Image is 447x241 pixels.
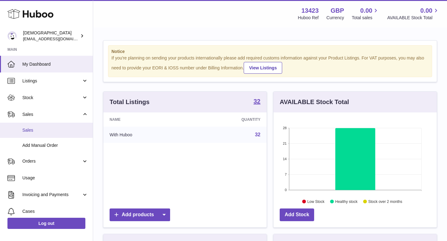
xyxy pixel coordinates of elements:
[298,15,319,21] div: Huboo Ref
[285,173,287,176] text: 7
[22,78,82,84] span: Listings
[244,62,282,74] a: View Listings
[352,15,379,21] span: Total sales
[22,175,88,181] span: Usage
[110,98,150,106] h3: Total Listings
[103,112,189,127] th: Name
[22,95,82,101] span: Stock
[254,98,260,104] strong: 32
[111,49,429,55] strong: Notice
[327,15,344,21] div: Currency
[335,199,358,204] text: Healthy stock
[22,112,82,117] span: Sales
[283,126,287,130] text: 28
[23,30,79,42] div: [DEMOGRAPHIC_DATA]
[22,127,88,133] span: Sales
[368,199,402,204] text: Stock over 2 months
[283,157,287,161] text: 14
[331,7,344,15] strong: GBP
[103,127,189,143] td: With Huboo
[283,142,287,145] text: 21
[189,112,267,127] th: Quantity
[7,31,17,41] img: olgazyuz@outlook.com
[387,15,440,21] span: AVAILABLE Stock Total
[22,208,88,214] span: Cases
[301,7,319,15] strong: 13423
[22,158,82,164] span: Orders
[111,55,429,74] div: If you're planning on sending your products internationally please add required customs informati...
[22,61,88,67] span: My Dashboard
[280,208,314,221] a: Add Stock
[360,7,372,15] span: 0.00
[7,218,85,229] a: Log out
[420,7,432,15] span: 0.00
[280,98,349,106] h3: AVAILABLE Stock Total
[307,199,325,204] text: Low Stock
[387,7,440,21] a: 0.00 AVAILABLE Stock Total
[110,208,170,221] a: Add products
[22,142,88,148] span: Add Manual Order
[22,192,82,198] span: Invoicing and Payments
[23,36,91,41] span: [EMAIL_ADDRESS][DOMAIN_NAME]
[352,7,379,21] a: 0.00 Total sales
[255,132,260,137] a: 32
[285,188,287,192] text: 0
[254,98,260,106] a: 32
